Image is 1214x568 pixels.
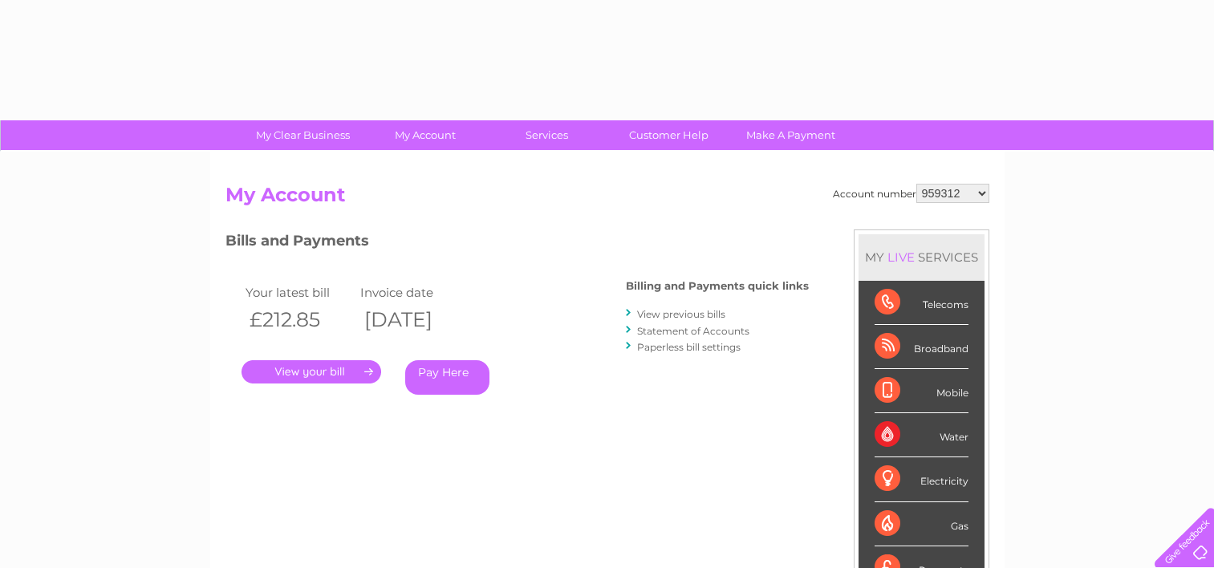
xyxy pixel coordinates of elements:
[859,234,985,280] div: MY SERVICES
[237,120,369,150] a: My Clear Business
[242,360,381,383] a: .
[481,120,613,150] a: Services
[637,308,725,320] a: View previous bills
[875,281,968,325] div: Telecoms
[359,120,491,150] a: My Account
[242,282,357,303] td: Your latest bill
[875,502,968,546] div: Gas
[225,184,989,214] h2: My Account
[637,325,749,337] a: Statement of Accounts
[725,120,857,150] a: Make A Payment
[875,369,968,413] div: Mobile
[225,229,809,258] h3: Bills and Payments
[626,280,809,292] h4: Billing and Payments quick links
[833,184,989,203] div: Account number
[884,250,918,265] div: LIVE
[875,413,968,457] div: Water
[875,325,968,369] div: Broadband
[356,303,472,336] th: [DATE]
[242,303,357,336] th: £212.85
[356,282,472,303] td: Invoice date
[603,120,735,150] a: Customer Help
[637,341,741,353] a: Paperless bill settings
[405,360,489,395] a: Pay Here
[875,457,968,501] div: Electricity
